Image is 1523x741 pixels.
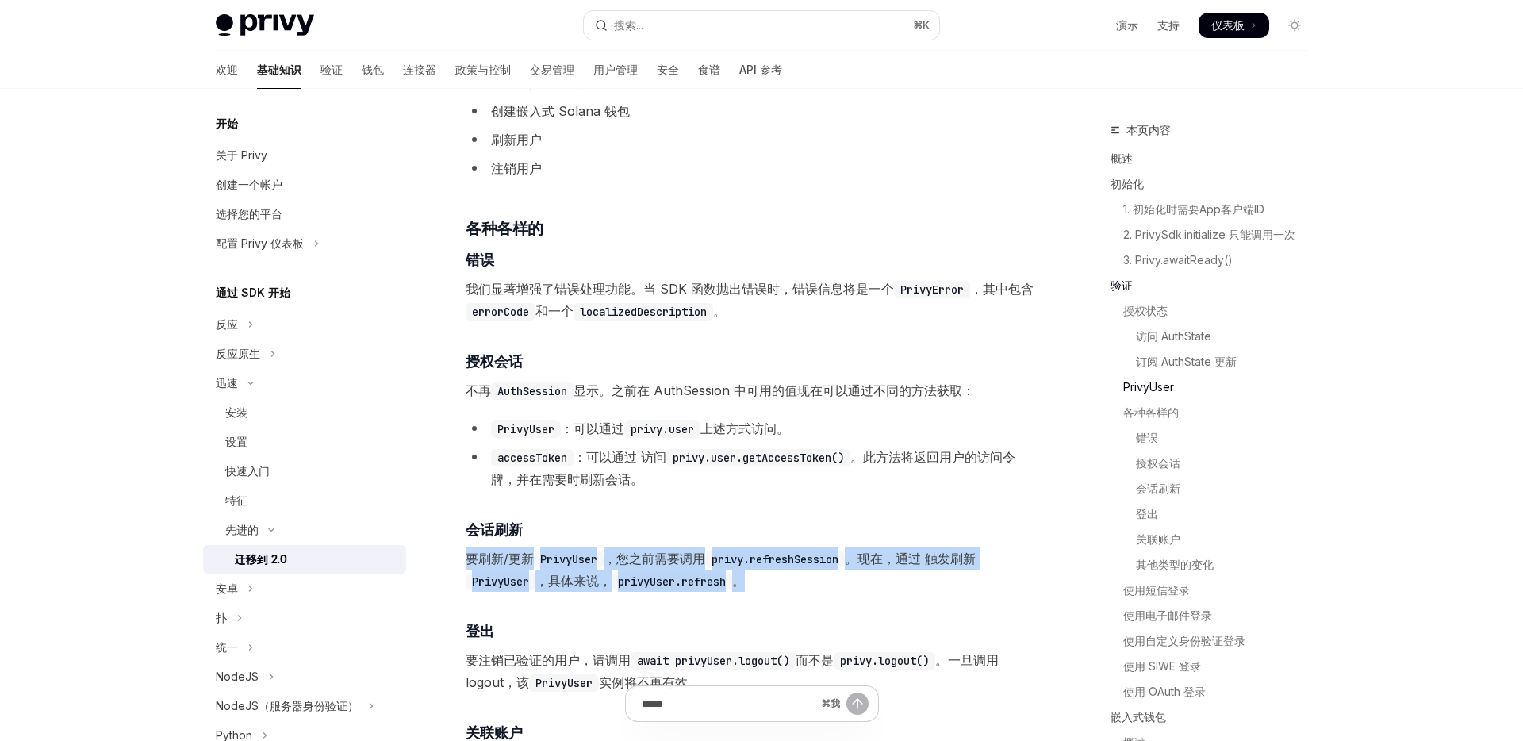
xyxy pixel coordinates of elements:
font: 授权状态 [1123,304,1168,317]
a: 钱包 [362,51,384,89]
font: ：可以通过 [561,420,624,436]
a: 交易管理 [530,51,574,89]
font: 仪表板 [1211,18,1245,32]
font: ：可以通过 访问 [574,449,666,465]
a: 授权状态 [1111,298,1320,324]
font: 设置 [225,435,247,448]
button: 切换高级部分 [203,516,406,544]
a: 快速入门 [203,457,406,486]
font: 。 [713,303,726,319]
code: PrivyUser [529,674,599,692]
font: 而不是 [796,652,834,668]
font: 用户管理 [593,63,638,76]
font: 概述 [1111,152,1133,165]
font: 搜索... [614,18,643,32]
font: 嵌入式钱包 [1111,710,1166,724]
font: 统一 [216,640,238,654]
a: 使用电子邮件登录 [1111,603,1320,628]
a: 错误 [1111,425,1320,451]
font: ⌘ [913,19,923,31]
font: NodeJS [216,670,259,683]
font: 上述方式访问。 [700,420,789,436]
font: 使用短信登录 [1123,583,1190,597]
font: 使用 SIWE 登录 [1123,659,1201,673]
a: 安全 [657,51,679,89]
font: 错误 [466,251,494,268]
a: 使用 OAuth 登录 [1111,679,1320,705]
a: 2. PrivySdk.initialize 只能调用一次 [1111,222,1320,248]
font: 各种各样的 [1123,405,1179,419]
button: 切换 NodeJS（服务器身份验证）部分 [203,692,406,720]
code: privy.user [624,420,700,438]
a: 安装 [203,398,406,427]
font: 登出 [466,623,494,639]
font: 开始 [216,117,238,130]
a: 设置 [203,428,406,456]
font: 登出 [1136,507,1158,520]
button: 切换 NodeJS 部分 [203,662,406,691]
font: 和一个 [535,303,574,319]
a: 各种各样的 [1111,400,1320,425]
font: 初始化 [1111,177,1144,190]
code: PrivyError [894,281,970,298]
font: 错误 [1136,431,1158,444]
a: 1. 初始化时需要App客户端ID [1111,197,1320,222]
a: 订阅 AuthState 更新 [1111,349,1320,374]
a: 使用短信登录 [1111,578,1320,603]
a: 创建一个帐户 [203,171,406,199]
a: 登出 [1111,501,1320,527]
a: 3. Privy.awaitReady() [1111,248,1320,273]
a: 食谱 [698,51,720,89]
code: PrivyUser [534,551,604,568]
code: AuthSession [491,382,574,400]
a: 概述 [1111,146,1320,171]
font: 政策与控制 [455,63,511,76]
button: 切换 Swift 部分 [203,369,406,397]
img: 灯光标志 [216,14,314,36]
a: 连接器 [403,51,436,89]
a: 使用 SIWE 登录 [1111,654,1320,679]
font: 。现在，通过 触发刷新 [845,551,976,566]
font: 创建一个帐户 [216,178,282,191]
font: 本页内容 [1126,123,1171,136]
code: accessToken [491,449,574,466]
font: 通过 SDK 开始 [216,286,290,299]
font: API 参考 [739,63,782,76]
font: 交易管理 [530,63,574,76]
a: 访问 AuthState [1111,324,1320,349]
code: privy.user.getAccessToken() [666,449,850,466]
font: 关联账户 [1136,532,1180,546]
a: 政策与控制 [455,51,511,89]
a: 初始化 [1111,171,1320,197]
font: 会话刷新 [466,521,523,538]
button: 切换配置 Privy 仪表板部分 [203,229,406,258]
a: 特征 [203,486,406,515]
font: 其他类型的变化 [1136,558,1214,571]
button: 切换暗模式 [1282,13,1307,38]
font: 反应原生 [216,347,260,360]
a: 演示 [1116,17,1138,33]
font: 1. 初始化时需要App客户端ID [1123,202,1264,216]
a: 基础知识 [257,51,301,89]
font: 先进的 [225,523,259,536]
button: 切换 React 部分 [203,310,406,339]
code: PrivyUser [466,573,535,590]
a: PrivyUser [1111,374,1320,400]
font: 验证 [1111,278,1133,292]
font: 使用自定义身份验证登录 [1123,634,1245,647]
font: 使用电子邮件登录 [1123,609,1212,622]
font: 安全 [657,63,679,76]
font: PrivyUser [1123,380,1174,394]
font: K [923,19,930,31]
font: 使用 OAuth 登录 [1123,685,1206,698]
code: await privyUser.logout() [631,652,796,670]
a: 使用自定义身份验证登录 [1111,628,1320,654]
font: 配置 Privy 仪表板 [216,236,304,250]
button: 打开搜索 [584,11,939,40]
a: 用户管理 [593,51,638,89]
a: 仪表板 [1199,13,1269,38]
font: 各种各样的 [466,219,543,238]
font: 授权会话 [466,353,523,370]
font: 食谱 [698,63,720,76]
a: API 参考 [739,51,782,89]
